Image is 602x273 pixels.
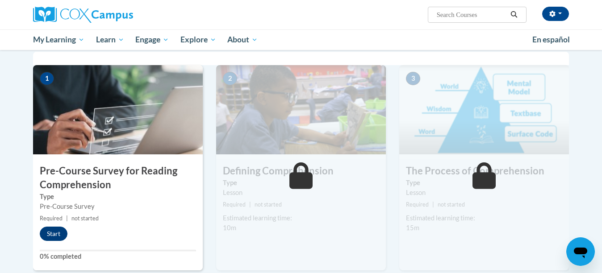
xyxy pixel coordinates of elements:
[40,227,67,241] button: Start
[406,188,562,198] div: Lesson
[33,7,203,23] a: Cox Campus
[227,34,258,45] span: About
[406,178,562,188] label: Type
[222,29,264,50] a: About
[40,252,196,261] label: 0% completed
[180,34,216,45] span: Explore
[33,65,203,154] img: Course Image
[406,224,419,232] span: 15m
[399,164,569,178] h3: The Process of Comprehension
[406,201,429,208] span: Required
[406,213,562,223] div: Estimated learning time:
[20,29,582,50] div: Main menu
[438,201,465,208] span: not started
[223,188,379,198] div: Lesson
[33,34,84,45] span: My Learning
[223,201,246,208] span: Required
[406,72,420,85] span: 3
[71,215,99,222] span: not started
[223,178,379,188] label: Type
[33,164,203,192] h3: Pre-Course Survey for Reading Comprehension
[33,7,133,23] img: Cox Campus
[40,192,196,202] label: Type
[27,29,90,50] a: My Learning
[223,213,379,223] div: Estimated learning time:
[90,29,130,50] a: Learn
[566,237,595,266] iframe: Button to launch messaging window
[249,201,251,208] span: |
[130,29,175,50] a: Engage
[40,202,196,211] div: Pre-Course Survey
[399,65,569,154] img: Course Image
[216,164,386,178] h3: Defining Comprehension
[216,65,386,154] img: Course Image
[40,72,54,85] span: 1
[66,215,68,222] span: |
[436,9,507,20] input: Search Courses
[175,29,222,50] a: Explore
[96,34,124,45] span: Learn
[135,34,169,45] span: Engage
[532,35,570,44] span: En español
[507,9,521,20] button: Search
[542,7,569,21] button: Account Settings
[40,215,63,222] span: Required
[255,201,282,208] span: not started
[223,224,236,232] span: 10m
[223,72,237,85] span: 2
[432,201,434,208] span: |
[527,30,576,49] a: En español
